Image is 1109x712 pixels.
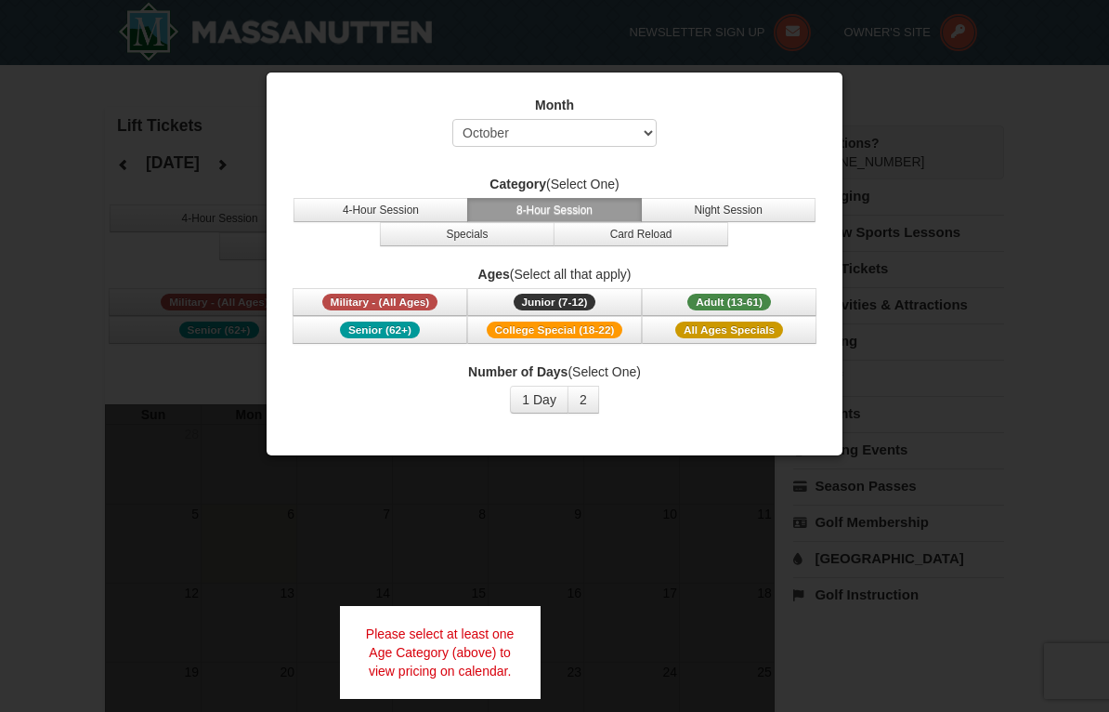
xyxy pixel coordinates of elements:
button: Adult (13-61) [642,288,816,316]
button: Night Session [641,198,815,222]
span: Junior (7-12) [514,294,596,310]
span: Senior (62+) [340,322,420,338]
strong: Month [535,98,574,112]
span: Adult (13-61) [687,294,771,310]
button: Specials [380,222,554,246]
strong: Ages [478,267,510,282]
span: College Special (18-22) [487,322,623,338]
button: 1 Day [510,386,568,414]
strong: Number of Days [468,364,568,379]
strong: Category [489,177,546,191]
button: Card Reload [554,222,728,246]
button: All Ages Specials [642,316,816,344]
button: Junior (7-12) [467,288,642,316]
button: 2 [568,386,599,414]
span: Military - (All Ages) [322,294,438,310]
label: (Select all that apply) [290,265,819,283]
label: (Select One) [290,175,819,193]
button: 4-Hour Session [294,198,468,222]
button: Senior (62+) [293,316,467,344]
button: Military - (All Ages) [293,288,467,316]
button: College Special (18-22) [467,316,642,344]
label: (Select One) [290,363,819,381]
span: All Ages Specials [675,322,783,338]
button: 8-Hour Session [467,198,642,222]
div: Please select at least one Age Category (above) to view pricing on calendar. [340,606,541,699]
